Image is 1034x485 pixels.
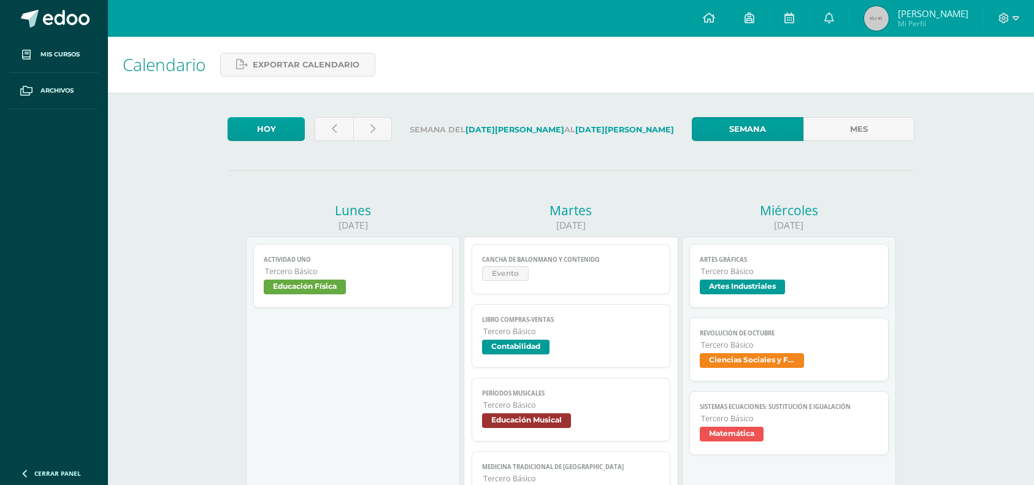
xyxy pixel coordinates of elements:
span: [PERSON_NAME] [898,7,968,20]
span: Archivos [40,86,74,96]
strong: [DATE][PERSON_NAME] [575,125,674,134]
span: Educación Física [264,280,346,294]
a: Hoy [228,117,305,141]
span: Exportar calendario [253,53,359,76]
div: Lunes [246,202,460,219]
a: Mis cursos [10,37,98,73]
span: Evento [482,266,529,281]
span: Tercero Básico [701,340,878,350]
span: Tercero Básico [265,266,442,277]
div: [DATE] [246,219,460,232]
span: Revolución de octubre [700,329,878,337]
a: Períodos musicalesTercero BásicoEducación Musical [472,378,671,441]
span: Cerrar panel [34,469,81,478]
span: Ciencias Sociales y Formación Ciudadana [700,353,804,368]
span: Artes gráficas [700,256,878,264]
strong: [DATE][PERSON_NAME] [465,125,564,134]
span: Matemática [700,427,764,441]
a: Artes gráficasTercero BásicoArtes Industriales [689,244,889,308]
span: Contabilidad [482,340,550,354]
a: Libro Compras-VentasTercero BásicoContabilidad [472,304,671,368]
a: Mes [803,117,914,141]
span: Tercero Básico [483,326,661,337]
span: Mi Perfil [898,18,968,29]
div: Martes [464,202,678,219]
span: Tercero Básico [701,266,878,277]
span: Tercero Básico [701,413,878,424]
a: Archivos [10,73,98,109]
a: Sistemas ecuaciones: Sustitución e igualaciónTercero BásicoMatemática [689,391,889,455]
span: Artes Industriales [700,280,785,294]
a: Revolución de octubreTercero BásicoCiencias Sociales y Formación Ciudadana [689,318,889,381]
div: [DATE] [682,219,896,232]
span: Sistemas ecuaciones: Sustitución e igualación [700,403,878,411]
label: Semana del al [402,117,682,142]
a: Actividad UnoTercero BásicoEducación Física [253,244,453,308]
span: Actividad Uno [264,256,442,264]
span: Calendario [123,53,205,76]
span: Tercero Básico [483,400,661,410]
span: Educación Musical [482,413,571,428]
span: Períodos musicales [482,389,661,397]
a: Exportar calendario [220,53,375,77]
span: Medicina tradicional de [GEOGRAPHIC_DATA] [482,463,661,471]
img: 45x45 [864,6,889,31]
a: Cancha de Balonmano y ContenidoEvento [472,244,671,294]
span: Mis cursos [40,50,80,59]
a: Semana [692,117,803,141]
span: Libro Compras-Ventas [482,316,661,324]
span: Cancha de Balonmano y Contenido [482,256,661,264]
div: Miércoles [682,202,896,219]
div: [DATE] [464,219,678,232]
span: Tercero Básico [483,473,661,484]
